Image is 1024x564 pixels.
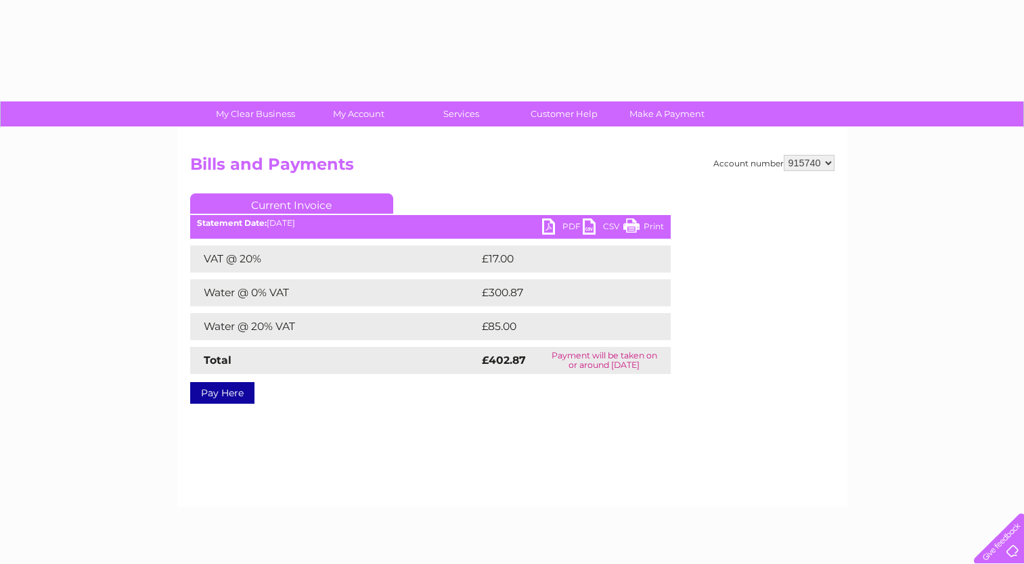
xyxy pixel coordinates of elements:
[190,279,478,306] td: Water @ 0% VAT
[190,382,254,404] a: Pay Here
[611,101,723,126] a: Make A Payment
[478,313,644,340] td: £85.00
[538,347,671,374] td: Payment will be taken on or around [DATE]
[190,218,671,228] div: [DATE]
[190,155,834,181] h2: Bills and Payments
[303,101,414,126] a: My Account
[542,218,583,238] a: PDF
[713,155,834,171] div: Account number
[204,354,231,367] strong: Total
[197,218,267,228] b: Statement Date:
[190,313,478,340] td: Water @ 20% VAT
[482,354,526,367] strong: £402.87
[190,193,393,214] a: Current Invoice
[478,279,647,306] td: £300.87
[508,101,620,126] a: Customer Help
[623,218,664,238] a: Print
[478,245,642,273] td: £17.00
[583,218,623,238] a: CSV
[190,245,478,273] td: VAT @ 20%
[200,101,311,126] a: My Clear Business
[405,101,517,126] a: Services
